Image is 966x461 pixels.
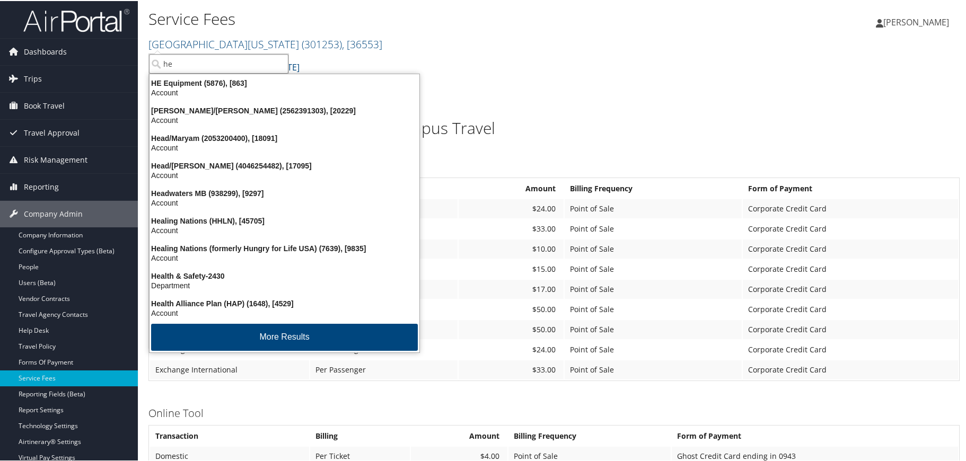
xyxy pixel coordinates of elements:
[459,299,564,318] td: $50.00
[508,425,671,445] th: Billing Frequency
[743,178,958,197] th: Form of Payment
[743,198,958,217] td: Corporate Credit Card
[310,425,410,445] th: Billing
[149,53,288,73] input: Search Accounts
[143,225,426,234] div: Account
[743,339,958,358] td: Corporate Credit Card
[302,36,342,50] span: ( 301253 )
[342,36,382,50] span: , [ 36553 ]
[883,15,949,27] span: [PERSON_NAME]
[459,198,564,217] td: $24.00
[148,7,689,29] h1: Service Fees
[743,299,958,318] td: Corporate Credit Card
[24,200,83,226] span: Company Admin
[743,359,958,378] td: Corporate Credit Card
[459,339,564,358] td: $24.00
[743,279,958,298] td: Corporate Credit Card
[565,339,742,358] td: Point of Sale
[143,197,426,207] div: Account
[24,38,67,64] span: Dashboards
[24,65,42,91] span: Trips
[143,215,426,225] div: Healing Nations (HHLN), [45705]
[411,425,507,445] th: Amount
[743,238,958,258] td: Corporate Credit Card
[24,146,87,172] span: Risk Management
[148,405,960,420] h3: Online Tool
[143,160,426,170] div: Head/[PERSON_NAME] (4046254482), [17095]
[143,114,426,124] div: Account
[565,198,742,217] td: Point of Sale
[459,319,564,338] td: $50.00
[565,259,742,278] td: Point of Sale
[150,425,309,445] th: Transaction
[143,105,426,114] div: [PERSON_NAME]/[PERSON_NAME] (2562391303), [20229]
[459,178,564,197] th: Amount
[151,323,418,350] button: More Results
[876,5,960,37] a: [PERSON_NAME]
[143,307,426,317] div: Account
[459,259,564,278] td: $15.00
[743,218,958,237] td: Corporate Credit Card
[565,238,742,258] td: Point of Sale
[565,279,742,298] td: Point of Sale
[459,359,564,378] td: $33.00
[143,132,426,142] div: Head/Maryam (2053200400), [18091]
[743,319,958,338] td: Corporate Credit Card
[565,218,742,237] td: Point of Sale
[565,299,742,318] td: Point of Sale
[672,425,958,445] th: Form of Payment
[143,87,426,96] div: Account
[310,359,458,378] td: Per Passenger
[148,157,960,172] h3: Full Service Agent
[143,188,426,197] div: Headwaters MB (938299), [9297]
[143,280,426,289] div: Department
[565,178,742,197] th: Billing Frequency
[24,92,65,118] span: Book Travel
[143,270,426,280] div: Health & Safety-2430
[143,252,426,262] div: Account
[143,243,426,252] div: Healing Nations (formerly Hungry for Life USA) (7639), [9835]
[143,170,426,179] div: Account
[459,238,564,258] td: $10.00
[143,142,426,152] div: Account
[743,259,958,278] td: Corporate Credit Card
[150,359,309,378] td: Exchange International
[565,359,742,378] td: Point of Sale
[23,7,129,32] img: airportal-logo.png
[148,36,382,50] a: [GEOGRAPHIC_DATA][US_STATE]
[24,119,80,145] span: Travel Approval
[565,319,742,338] td: Point of Sale
[148,116,960,138] h1: [GEOGRAPHIC_DATA][US_STATE] Campus Travel
[143,298,426,307] div: Health Alliance Plan (HAP) (1648), [4529]
[459,279,564,298] td: $17.00
[459,218,564,237] td: $33.00
[143,77,426,87] div: HE Equipment (5876), [863]
[24,173,59,199] span: Reporting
